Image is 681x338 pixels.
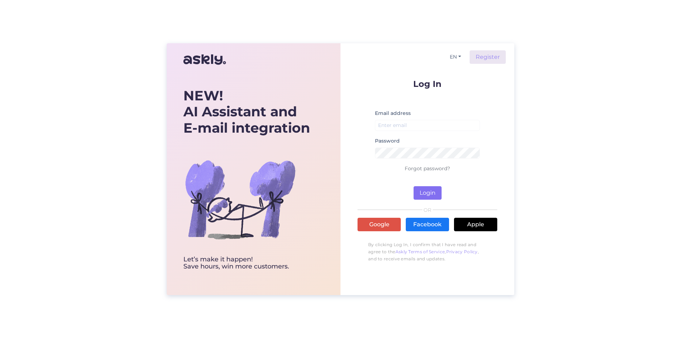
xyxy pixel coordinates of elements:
[358,218,401,231] a: Google
[454,218,497,231] a: Apple
[183,88,310,136] div: AI Assistant and E-mail integration
[414,186,442,200] button: Login
[183,143,297,256] img: bg-askly
[405,165,450,172] a: Forgot password?
[375,137,400,145] label: Password
[422,207,433,212] span: OR
[375,120,480,131] input: Enter email
[447,52,464,62] button: EN
[406,218,449,231] a: Facebook
[358,238,497,266] p: By clicking Log In, I confirm that I have read and agree to the , , and to receive emails and upd...
[375,110,411,117] label: Email address
[358,79,497,88] p: Log In
[470,50,506,64] a: Register
[183,87,223,104] b: NEW!
[183,51,226,68] img: Askly
[395,249,445,254] a: Askly Terms of Service
[183,256,310,270] div: Let’s make it happen! Save hours, win more customers.
[446,249,478,254] a: Privacy Policy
